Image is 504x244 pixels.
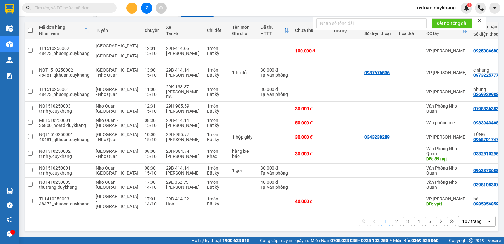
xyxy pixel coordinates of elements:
[414,217,423,226] button: 4
[443,237,444,244] span: |
[261,185,289,190] div: Tại văn phòng
[232,25,254,30] div: Tên món
[145,118,160,123] div: 08:30
[207,28,226,33] div: Chi tiết
[166,46,201,51] div: 29B-414.66
[96,104,138,114] span: Nho Quan - [GEOGRAPHIC_DATA]
[156,3,167,14] button: aim
[364,31,393,36] div: Số điện thoại
[166,149,201,154] div: 29H-984.74
[232,168,254,173] div: 1 gói
[96,118,138,128] span: Nho Quan - [GEOGRAPHIC_DATA]
[39,25,84,30] div: Mã đơn hàng
[261,170,289,176] div: Tại văn phòng
[6,188,13,194] img: warehouse-icon
[432,18,472,28] button: Kết nối tổng đài
[166,51,201,56] div: [PERSON_NAME]
[39,196,89,201] div: TL1410250003
[426,196,467,201] div: VP [PERSON_NAME]
[261,87,289,92] div: 30.000 đ
[390,239,392,242] span: ⚪️
[492,5,498,11] span: caret-down
[145,132,160,137] div: 10:00
[473,168,499,173] div: 0963373688
[426,89,467,94] div: VP [PERSON_NAME]
[473,151,499,156] div: 0332510295
[487,219,492,224] svg: open
[316,18,427,28] input: Nhập số tổng đài
[145,51,160,56] div: 15/10
[403,217,412,226] button: 3
[39,201,89,206] div: 48473_phuong.duykhang
[39,68,89,73] div: NQT1510250002
[473,24,502,29] div: Người nhận
[207,92,226,97] div: Bất kỳ
[39,165,89,170] div: NQ1510250001
[145,104,160,109] div: 12:31
[39,154,89,159] div: trinhly.duykhang
[145,154,160,159] div: 15/10
[166,170,201,176] div: [PERSON_NAME]
[473,137,499,142] div: 0968701747
[330,238,388,243] strong: 0708 023 035 - 0935 103 250
[39,170,89,176] div: trinhly.duykhang
[39,149,89,154] div: NQ1510250002
[166,25,201,30] div: Xe
[232,134,254,140] div: 1 hộp giấy
[207,201,226,206] div: Bất kỳ
[159,6,163,10] span: aim
[295,28,327,33] div: Chưa thu
[260,237,309,244] span: Cung cấp máy in - giấy in:
[5,4,14,14] img: logo-vxr
[426,201,467,206] div: DĐ: vptl
[39,132,89,137] div: NQT1510250001
[473,120,499,125] div: 0983943468
[468,3,470,7] span: 1
[426,31,462,36] div: ĐC lấy
[166,31,201,36] div: Tài xế
[254,237,255,244] span: |
[6,57,13,63] img: warehouse-icon
[473,48,499,53] div: 0925886688
[207,123,226,128] div: Bất kỳ
[145,149,160,154] div: 09:00
[473,68,502,73] div: c nhung
[207,46,226,51] div: 1 món
[7,231,13,237] span: message
[207,87,226,92] div: 1 món
[130,6,134,10] span: plus
[145,123,160,128] div: 15/10
[166,68,201,73] div: 29B-414.14
[261,73,289,78] div: Tại văn phòng
[166,154,201,159] div: [PERSON_NAME]
[364,134,390,140] div: 0343238289
[207,180,226,185] div: 1 món
[473,73,499,78] div: 0973225777
[7,217,13,223] span: notification
[145,137,160,142] div: 15/10
[39,104,89,109] div: NQ1510250003
[257,22,292,39] th: Toggle SortBy
[426,165,467,176] div: Văn Phòng Nho Quan
[166,132,201,137] div: 29H-985.77
[261,25,284,30] div: Đã thu
[141,3,152,14] button: file-add
[426,104,467,114] div: Văn Phòng Nho Quan
[166,84,201,89] div: 29K-133.37
[478,5,484,11] img: phone-icon
[6,73,13,79] img: solution-icon
[261,68,289,73] div: 30.000 đ
[295,199,327,204] div: 40.000 đ
[426,146,467,156] div: Văn Phòng Nho Quan
[489,3,500,14] button: caret-down
[96,28,138,33] div: Tuyến
[207,170,226,176] div: Bất kỳ
[96,87,138,97] span: [GEOGRAPHIC_DATA] - Nho Quan
[392,217,401,226] button: 2
[145,28,160,33] div: Chuyến
[311,237,388,244] span: Miền Nam
[6,41,13,48] img: warehouse-icon
[295,120,327,125] div: 50.000 đ
[426,180,467,190] div: Văn Phòng Nho Quan
[469,238,473,243] span: copyright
